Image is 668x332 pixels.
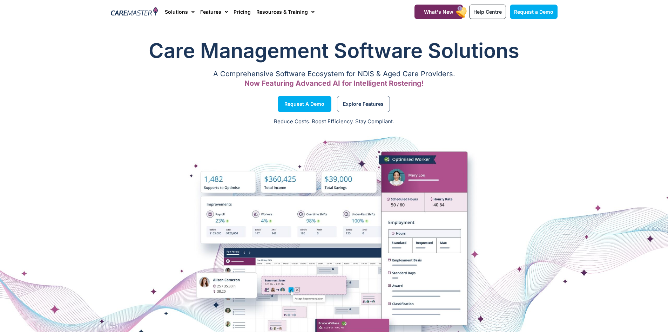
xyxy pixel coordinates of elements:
a: Explore Features [337,96,390,112]
a: Help Centre [469,5,506,19]
h1: Care Management Software Solutions [111,37,558,65]
span: Request a Demo [514,9,553,15]
a: What's New [414,5,463,19]
p: A Comprehensive Software Ecosystem for NDIS & Aged Care Providers. [111,72,558,76]
img: CareMaster Logo [111,7,158,17]
span: Explore Features [343,102,384,106]
span: Help Centre [473,9,502,15]
a: Request a Demo [510,5,558,19]
span: Request a Demo [284,102,324,106]
a: Request a Demo [278,96,331,112]
p: Reduce Costs. Boost Efficiency. Stay Compliant. [4,118,664,126]
span: Now Featuring Advanced AI for Intelligent Rostering! [244,79,424,87]
span: What's New [424,9,453,15]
